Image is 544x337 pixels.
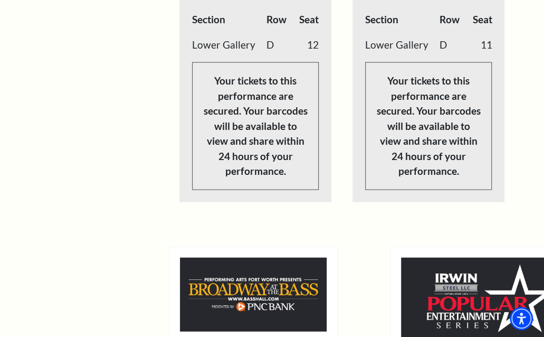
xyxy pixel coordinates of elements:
[192,32,266,58] td: Lower Gallery
[192,62,319,190] p: Your tickets to this performance are secured. Your barcodes will be available to view and share w...
[266,12,287,27] label: Row
[192,12,225,27] label: Section
[266,32,296,58] td: D
[299,12,319,27] label: Seat
[365,62,492,190] p: Your tickets to this performance are secured. Your barcodes will be available to view and share w...
[510,307,533,330] div: Accessibility Menu
[440,12,460,27] label: Row
[469,32,492,58] td: 11
[365,32,440,58] td: Lower Gallery
[296,32,319,58] td: 12
[180,258,327,332] img: Performing Arts Fort Worth Presents
[365,12,398,27] label: Section
[440,32,469,58] td: D
[472,12,492,27] label: Seat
